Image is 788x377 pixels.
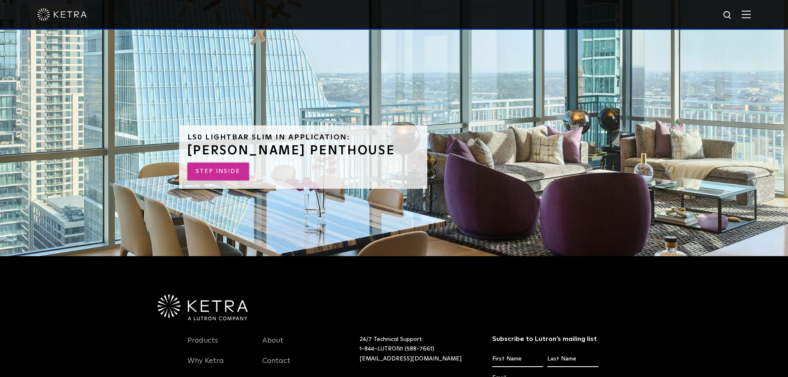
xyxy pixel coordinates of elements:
a: STEP INSIDE [187,163,249,180]
img: Ketra-aLutronCo_White_RGB [158,295,248,320]
img: Hamburger%20Nav.svg [742,10,751,18]
img: ketra-logo-2019-white [37,8,87,21]
a: Why Ketra [187,356,224,375]
h3: [PERSON_NAME] PENTHOUSE [187,144,419,157]
a: 1-844-LUTRON1 (588-7661) [359,346,434,352]
a: Products [187,336,218,355]
a: [EMAIL_ADDRESS][DOMAIN_NAME] [359,356,462,362]
img: search icon [723,10,733,21]
input: First Name [492,351,543,367]
a: About [262,336,283,355]
h3: Subscribe to Lutron’s mailing list [492,335,599,343]
input: Last Name [547,351,598,367]
h6: LS0 Lightbar Slim in Application: [187,134,419,141]
a: Contact [262,356,290,375]
p: 24/7 Technical Support: [359,335,472,364]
